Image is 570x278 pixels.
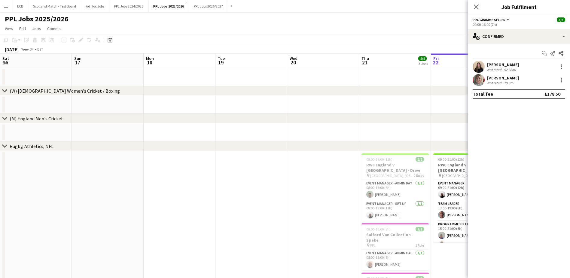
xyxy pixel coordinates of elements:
span: Sat [2,56,9,61]
div: Not rated [487,67,503,72]
button: Ad Hoc Jobs [81,0,109,12]
div: (W) [DEMOGRAPHIC_DATA] Women's Cricket / Boxing [10,88,120,94]
div: 52.38mi [503,67,517,72]
span: Tue [218,56,225,61]
div: Not rated [487,81,503,85]
app-card-role: Team Leader1/113:00-19:00 (6h)[PERSON_NAME] [433,200,501,221]
app-card-role: Event Manager - Admin Day1/108:00-16:00 (8h)[PERSON_NAME] [361,180,429,200]
app-card-role: Event Manager1/109:00-21:00 (12h)[PERSON_NAME] [433,180,501,200]
span: 09:00-21:00 (12h) [438,157,464,162]
span: 19 [217,59,225,66]
span: Jobs [32,26,41,31]
a: View [2,25,16,32]
span: 22 [432,59,439,66]
app-card-role: Event Manager - Set up1/108:00-19:00 (11h)[PERSON_NAME] [361,200,429,221]
app-card-role: Event Manager - Admin Half Day1/108:00-16:00 (8h)[PERSON_NAME] [361,250,429,270]
h3: Salford Van Collection - Speke [361,232,429,243]
button: PPL Jobs 2026/2027 [189,0,228,12]
app-job-card: 09:00-21:00 (12h)6/6RWC England v [GEOGRAPHIC_DATA], 19:30, [GEOGRAPHIC_DATA] [GEOGRAPHIC_DATA], ... [433,153,501,242]
span: Programme Seller [473,17,505,22]
a: Jobs [30,25,44,32]
span: Thu [361,56,369,61]
h1: PPL Jobs 2025/2026 [5,14,69,23]
span: 17 [73,59,81,66]
div: 28.3mi [503,81,515,85]
div: BST [37,47,43,51]
app-job-card: 08:00-19:00 (11h)2/2RWC England v [GEOGRAPHIC_DATA] - Drive [GEOGRAPHIC_DATA], [GEOGRAPHIC_DATA]2... [361,153,429,221]
h3: RWC England v [GEOGRAPHIC_DATA], 19:30, [GEOGRAPHIC_DATA] [433,162,501,173]
app-card-role: Programme Seller4/415:00-21:00 (6h)[PERSON_NAME][PERSON_NAME] [433,221,501,267]
div: £178.50 [544,91,560,97]
div: Rugby, Athletics, NFL [10,143,53,149]
span: Sun [74,56,81,61]
span: 20 [289,59,297,66]
span: 18 [145,59,154,66]
button: Programme Seller [473,17,510,22]
div: [PERSON_NAME] [487,62,519,67]
button: Scotland Match - Test Board [28,0,81,12]
span: 08:00-16:00 (8h) [366,227,391,231]
span: Week 34 [20,47,35,51]
span: 1/1 [416,227,424,231]
span: 4/4 [418,56,427,61]
span: [GEOGRAPHIC_DATA], [GEOGRAPHIC_DATA] [370,173,414,178]
a: Edit [17,25,29,32]
span: 08:00-19:00 (11h) [366,157,392,162]
span: PPL [370,243,376,248]
h3: Job Fulfilment [468,3,570,11]
span: 2/2 [416,157,424,162]
span: 3/3 [557,17,565,22]
h3: RWC England v [GEOGRAPHIC_DATA] - Drive [361,162,429,173]
span: 2 Roles [414,173,424,178]
div: Total fee [473,91,493,97]
span: Edit [19,26,26,31]
div: 09:00-16:00 (7h) [473,22,565,27]
button: ECB [12,0,28,12]
a: Comms [45,25,63,32]
div: Confirmed [468,29,570,44]
div: [PERSON_NAME] [487,75,519,81]
div: [DATE] [5,46,19,52]
span: 16 [2,59,9,66]
span: View [5,26,13,31]
span: Wed [290,56,297,61]
span: Mon [146,56,154,61]
button: PPL Jobs 2025/2026 [148,0,189,12]
span: Fri [433,56,439,61]
div: (M) England Men's Cricket [10,116,63,122]
span: 1 Role [415,243,424,248]
span: 21 [361,59,369,66]
button: PPL Jobs 2024/2025 [109,0,148,12]
span: Comms [47,26,61,31]
span: [GEOGRAPHIC_DATA], [GEOGRAPHIC_DATA] [442,173,486,178]
app-job-card: 08:00-16:00 (8h)1/1Salford Van Collection - Speke PPL1 RoleEvent Manager - Admin Half Day1/108:00... [361,223,429,270]
div: 3 Jobs [419,61,428,66]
